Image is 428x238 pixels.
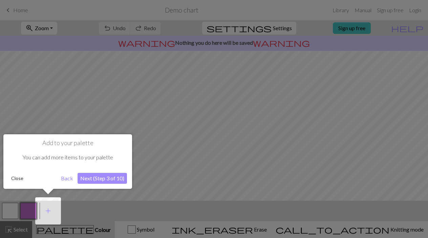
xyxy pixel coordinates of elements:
[58,173,76,184] button: Back
[8,173,26,183] button: Close
[3,134,132,189] div: Add to your palette
[78,173,127,184] button: Next (Step 3 of 10)
[8,147,127,168] div: You can add more items to your palette
[8,139,127,147] h1: Add to your palette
